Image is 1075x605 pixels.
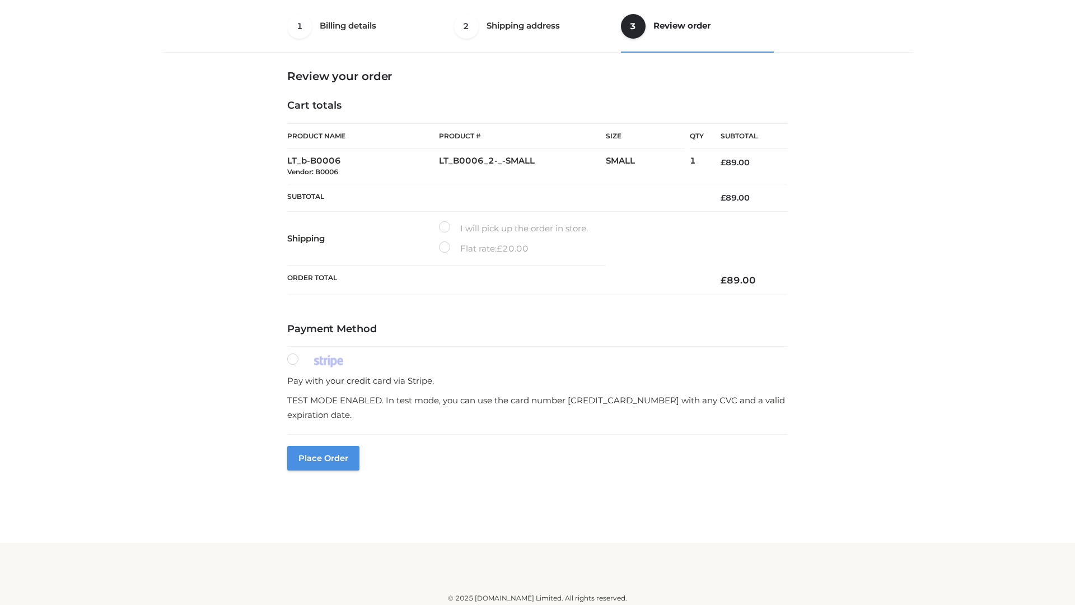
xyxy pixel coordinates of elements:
td: 1 [690,149,704,184]
p: Pay with your credit card via Stripe. [287,374,788,388]
label: I will pick up the order in store. [439,221,588,236]
th: Size [606,124,684,149]
h4: Cart totals [287,100,788,112]
th: Product # [439,123,606,149]
button: Place order [287,446,359,471]
p: TEST MODE ENABLED. In test mode, you can use the card number [CREDIT_CARD_NUMBER] with any CVC an... [287,393,788,422]
th: Order Total [287,266,704,295]
th: Qty [690,123,704,149]
td: SMALL [606,149,690,184]
bdi: 89.00 [721,274,756,286]
label: Flat rate: [439,241,529,256]
bdi: 89.00 [721,157,750,167]
bdi: 89.00 [721,193,750,203]
span: £ [721,274,727,286]
span: £ [721,193,726,203]
span: £ [497,243,502,254]
small: Vendor: B0006 [287,167,338,176]
div: © 2025 [DOMAIN_NAME] Limited. All rights reserved. [166,593,909,604]
th: Subtotal [704,124,788,149]
span: £ [721,157,726,167]
td: LT_B0006_2-_-SMALL [439,149,606,184]
h3: Review your order [287,69,788,83]
td: LT_b-B0006 [287,149,439,184]
bdi: 20.00 [497,243,529,254]
th: Shipping [287,212,439,266]
th: Product Name [287,123,439,149]
th: Subtotal [287,184,704,211]
h4: Payment Method [287,323,788,336]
